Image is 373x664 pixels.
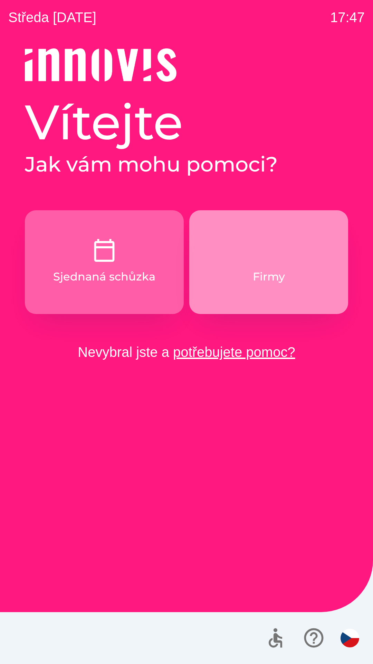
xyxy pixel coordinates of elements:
[254,235,284,266] img: 9a63d080-8abe-4a1b-b674-f4d7141fb94c.png
[25,48,348,82] img: Logo
[25,151,348,177] h2: Jak vám mohu pomoci?
[330,7,365,28] p: 17:47
[89,235,119,266] img: c9327dbc-1a48-4f3f-9883-117394bbe9e6.png
[53,268,155,285] p: Sjednaná schůzka
[253,268,285,285] p: Firmy
[189,210,348,314] button: Firmy
[25,210,184,314] button: Sjednaná schůzka
[25,93,348,151] h1: Vítejte
[25,342,348,362] p: Nevybral jste a
[173,344,295,360] a: potřebujete pomoc?
[341,629,359,647] img: cs flag
[8,7,96,28] p: středa [DATE]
